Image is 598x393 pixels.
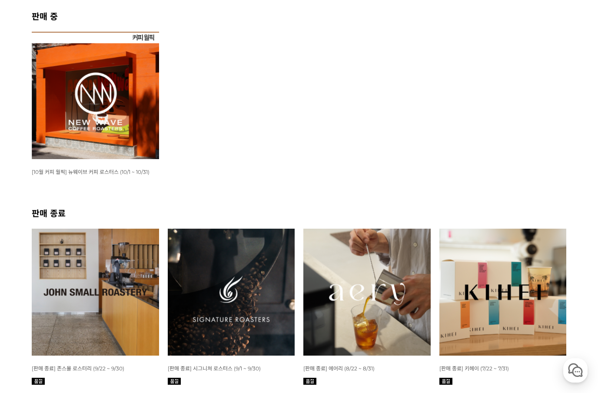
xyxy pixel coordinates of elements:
[57,276,112,297] a: 대화
[32,32,159,159] img: [10월 커피 월픽] 뉴웨이브 커피 로스터스 (10/1 ~ 10/31)
[439,229,567,356] img: 7월 커피 스몰 월픽 키헤이
[32,378,45,385] img: 품절
[112,276,167,297] a: 설정
[168,229,295,356] img: [판매 종료] 시그니쳐 로스터스 (9/1 ~ 9/30)
[134,289,145,296] span: 설정
[32,169,149,175] span: [10월 커피 월픽] 뉴웨이브 커피 로스터스 (10/1 ~ 10/31)
[32,206,566,219] h2: 판매 종료
[303,378,316,385] img: 품절
[168,378,181,385] img: 품절
[439,378,452,385] img: 품절
[32,229,159,356] img: [판매 종료] 존스몰 로스터리 (9/22 ~ 9/30)
[303,365,375,372] a: [판매 종료] 에어리 (8/22 ~ 8/31)
[32,365,124,372] a: [판매 종료] 존스몰 로스터리 (9/22 ~ 9/30)
[32,10,566,22] h2: 판매 중
[3,276,57,297] a: 홈
[32,168,149,175] a: [10월 커피 월픽] 뉴웨이브 커피 로스터스 (10/1 ~ 10/31)
[303,229,431,356] img: 8월 커피 스몰 월픽 에어리
[80,289,90,296] span: 대화
[168,365,261,372] a: [판매 종료] 시그니쳐 로스터스 (9/1 ~ 9/30)
[439,365,509,372] a: [판매 종료] 키헤이 (7/22 ~ 7/31)
[27,289,33,296] span: 홈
